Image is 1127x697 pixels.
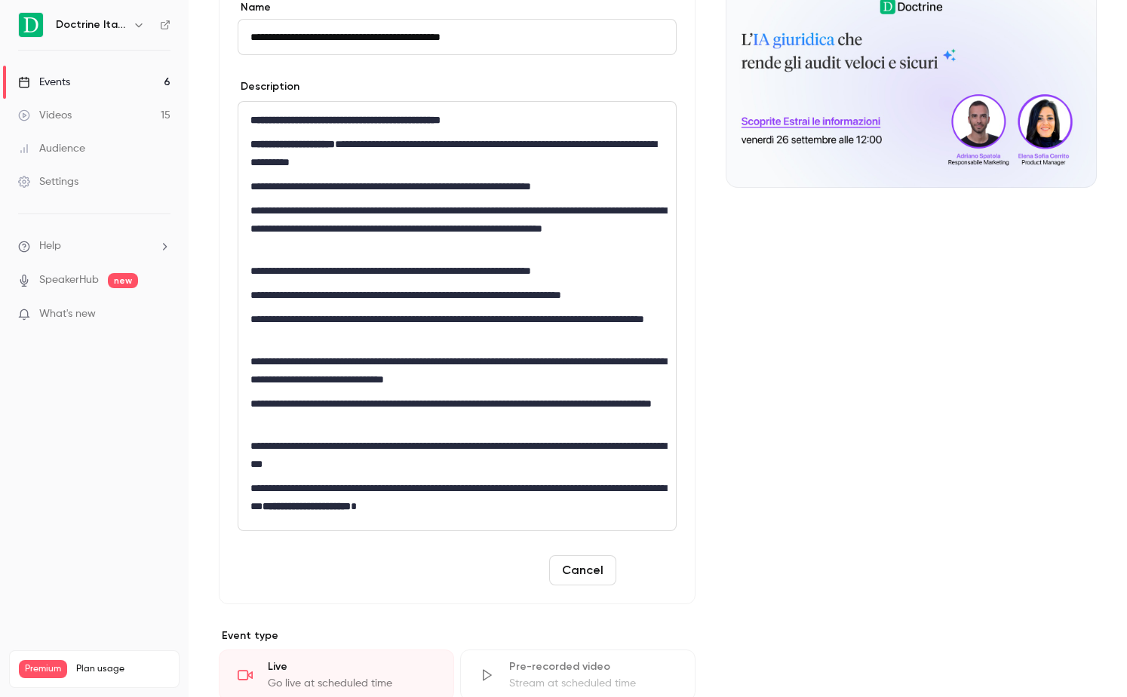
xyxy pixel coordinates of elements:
iframe: Noticeable Trigger [152,308,170,321]
span: Plan usage [76,663,170,675]
section: description [238,101,677,531]
li: help-dropdown-opener [18,238,170,254]
button: Save [622,555,677,585]
div: Settings [18,174,78,189]
div: Events [18,75,70,90]
div: Pre-recorded video [509,659,677,674]
h6: Doctrine Italia [56,17,127,32]
div: Videos [18,108,72,123]
button: Cancel [549,555,616,585]
div: editor [238,102,676,530]
span: Help [39,238,61,254]
span: Premium [19,660,67,678]
div: Audience [18,141,85,156]
a: SpeakerHub [39,272,99,288]
span: new [108,273,138,288]
div: Stream at scheduled time [509,676,677,691]
label: Description [238,79,299,94]
img: Doctrine Italia [19,13,43,37]
div: Live [268,659,435,674]
span: What's new [39,306,96,322]
p: Event type [219,628,696,643]
div: Go live at scheduled time [268,676,435,691]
